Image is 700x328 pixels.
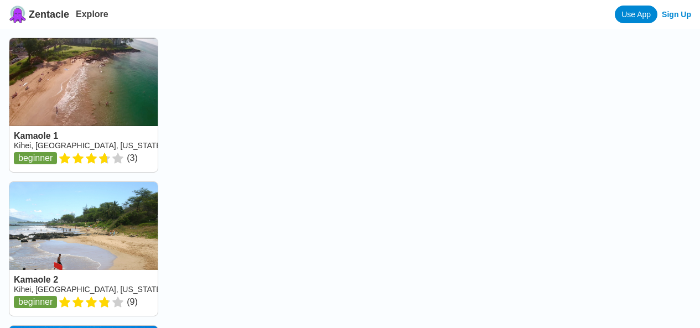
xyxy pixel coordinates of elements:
a: Zentacle logoZentacle [9,6,69,23]
a: Explore [76,9,108,19]
span: Zentacle [29,9,69,20]
img: Zentacle logo [9,6,27,23]
a: Kihei, [GEOGRAPHIC_DATA], [US_STATE] [14,141,163,150]
a: Use App [615,6,657,23]
a: Sign Up [662,10,691,19]
a: Kihei, [GEOGRAPHIC_DATA], [US_STATE] [14,285,163,294]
